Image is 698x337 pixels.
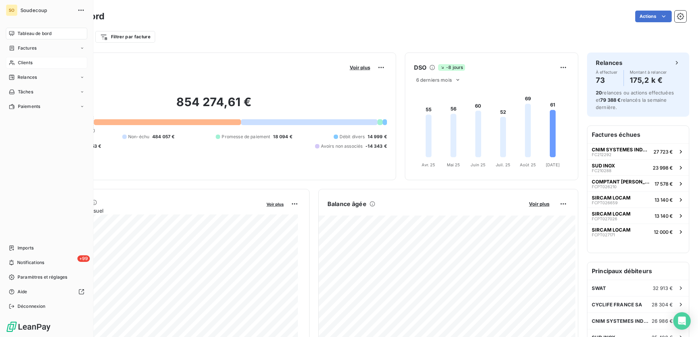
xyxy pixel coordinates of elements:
[592,185,617,189] span: FCPT026210
[41,95,387,117] h2: 854 274,61 €
[652,302,673,307] span: 28 304 €
[128,133,149,140] span: Non-échu
[438,64,465,71] span: -8 jours
[350,65,370,70] span: Voir plus
[592,227,630,233] span: SIRCAM LOCAM
[596,58,622,67] h6: Relances
[266,202,284,207] span: Voir plus
[18,303,46,310] span: Déconnexion
[546,162,560,167] tspan: [DATE]
[18,274,67,280] span: Paramètres et réglages
[592,147,651,152] span: CNIM SYSTEMES INDUSTRIELS LA SEYNE
[655,197,673,203] span: 13 140 €
[18,103,40,110] span: Paiements
[340,133,365,140] span: Débit divers
[653,285,673,291] span: 32 913 €
[41,207,261,214] span: Chiffre d'affaires mensuel
[18,45,37,51] span: Factures
[6,4,18,16] div: SO
[596,90,602,96] span: 20
[18,74,37,81] span: Relances
[587,159,689,175] button: SUD INOXFC21028823 998 €
[92,128,95,133] span: 0
[18,288,27,295] span: Aide
[327,200,367,208] h6: Balance âgée
[630,70,667,74] span: Montant à relancer
[446,162,460,167] tspan: Mai 25
[596,70,618,74] span: À effectuer
[348,64,372,71] button: Voir plus
[652,318,673,324] span: 26 986 €
[321,143,363,150] span: Avoirs non associés
[18,59,32,66] span: Clients
[587,126,689,143] h6: Factures échues
[496,162,510,167] tspan: Juil. 25
[18,245,34,251] span: Imports
[592,217,617,221] span: FCPT027026
[653,149,673,155] span: 27 723 €
[592,195,630,201] span: SIRCAM LOCAM
[365,143,387,150] span: -14 343 €
[95,31,155,43] button: Filtrer par facture
[592,302,643,307] span: CYCLIFE FRANCE SA
[653,165,673,171] span: 23 998 €
[152,133,174,140] span: 484 057 €
[673,312,691,330] div: Open Intercom Messenger
[592,233,615,237] span: FCPT027171
[596,90,674,110] span: relances ou actions effectuées et relancés la semaine dernière.
[587,262,689,280] h6: Principaux débiteurs
[264,201,286,207] button: Voir plus
[592,179,652,185] span: COMPTANT [PERSON_NAME]
[18,89,33,95] span: Tâches
[592,152,611,157] span: FC212292
[592,318,652,324] span: CNIM SYSTEMES INDUSTRIELS LA SEYNE
[273,133,292,140] span: 18 094 €
[368,133,387,140] span: 14 999 €
[592,285,606,291] span: SWAT
[587,224,689,240] button: SIRCAM LOCAMFCPT02717112 000 €
[422,162,435,167] tspan: Avr. 25
[6,321,51,333] img: Logo LeanPay
[529,201,549,207] span: Voir plus
[471,162,486,167] tspan: Juin 25
[77,255,90,262] span: +99
[527,201,552,207] button: Voir plus
[592,168,611,173] span: FC210288
[520,162,536,167] tspan: Août 25
[6,286,87,298] a: Aide
[414,63,426,72] h6: DSO
[596,74,618,86] h4: 73
[587,175,689,191] button: COMPTANT [PERSON_NAME]FCPT02621017 578 €
[592,201,618,205] span: FCPT026659
[655,213,673,219] span: 13 140 €
[592,163,615,168] span: SUD INOX
[630,74,667,86] h4: 175,2 k €
[17,259,44,266] span: Notifications
[587,208,689,224] button: SIRCAM LOCAMFCPT02702613 140 €
[655,181,673,187] span: 17 578 €
[18,30,51,37] span: Tableau de bord
[416,77,452,83] span: 6 derniers mois
[654,229,673,235] span: 12 000 €
[222,133,270,140] span: Promesse de paiement
[587,191,689,208] button: SIRCAM LOCAMFCPT02665913 140 €
[635,11,672,22] button: Actions
[20,7,73,13] span: Soudecoup
[592,211,630,217] span: SIRCAM LOCAM
[600,97,621,103] span: 79 388 €
[587,143,689,159] button: CNIM SYSTEMES INDUSTRIELS LA SEYNEFC21229227 723 €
